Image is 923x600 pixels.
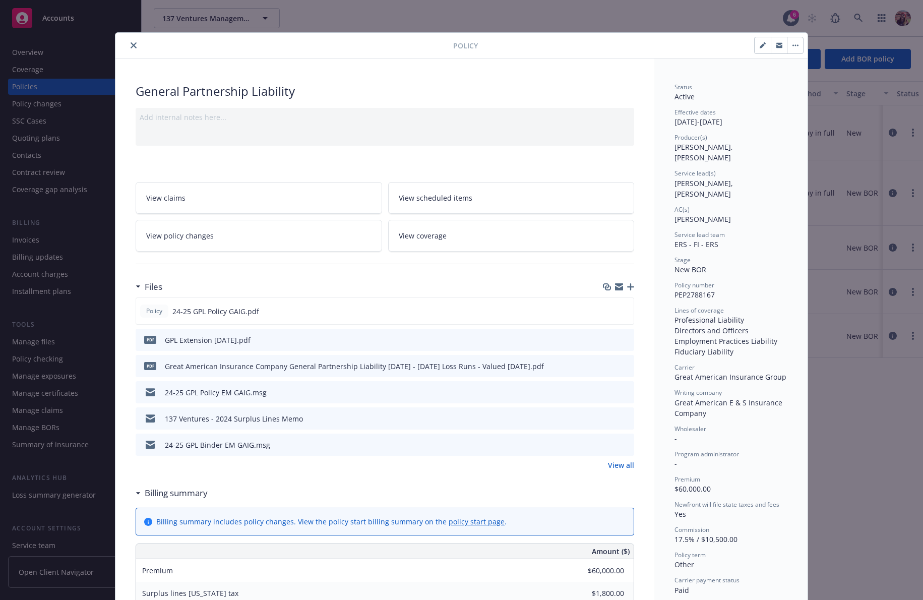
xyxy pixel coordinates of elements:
[674,585,689,595] span: Paid
[605,387,613,398] button: download file
[142,588,238,598] span: Surplus lines [US_STATE] tax
[621,361,630,372] button: preview file
[674,142,735,162] span: [PERSON_NAME], [PERSON_NAME]
[674,560,694,569] span: Other
[608,460,634,470] a: View all
[674,450,739,458] span: Program administrator
[621,335,630,345] button: preview file
[165,413,303,424] div: 137 Ventures - 2024 Surplus Lines Memo
[674,346,787,357] div: Fiduciary Liability
[674,239,718,249] span: ERS - FI - ERS
[674,325,787,336] div: Directors and Officers
[674,475,700,484] span: Premium
[674,484,711,494] span: $60,000.00
[136,220,382,252] a: View policy changes
[142,566,173,575] span: Premium
[674,205,690,214] span: AC(s)
[156,516,507,527] div: Billing summary includes policy changes. View the policy start billing summary on the .
[128,39,140,51] button: close
[674,178,735,199] span: [PERSON_NAME], [PERSON_NAME]
[146,230,214,241] span: View policy changes
[674,363,695,372] span: Carrier
[621,440,630,450] button: preview file
[674,500,779,509] span: Newfront will file state taxes and fees
[165,440,270,450] div: 24-25 GPL Binder EM GAIG.msg
[674,306,724,315] span: Lines of coverage
[146,193,186,203] span: View claims
[621,306,630,317] button: preview file
[144,362,156,370] span: pdf
[144,307,164,316] span: Policy
[674,388,722,397] span: Writing company
[165,335,251,345] div: GPL Extension [DATE].pdf
[674,133,707,142] span: Producer(s)
[449,517,505,526] a: policy start page
[674,372,786,382] span: Great American Insurance Group
[674,576,740,584] span: Carrier payment status
[674,281,714,289] span: Policy number
[674,265,706,274] span: New BOR
[592,546,630,557] span: Amount ($)
[621,413,630,424] button: preview file
[674,336,787,346] div: Employment Practices Liability
[674,108,716,116] span: Effective dates
[674,459,677,468] span: -
[136,487,208,500] div: Billing summary
[674,92,695,101] span: Active
[140,112,630,123] div: Add internal notes here...
[621,387,630,398] button: preview file
[145,280,162,293] h3: Files
[145,487,208,500] h3: Billing summary
[565,563,630,578] input: 0.00
[674,315,787,325] div: Professional Liability
[388,220,635,252] a: View coverage
[605,335,613,345] button: download file
[674,290,715,299] span: PEP2788167
[674,169,716,177] span: Service lead(s)
[605,413,613,424] button: download file
[674,398,784,418] span: Great American E & S Insurance Company
[674,83,692,91] span: Status
[136,83,634,100] div: General Partnership Liability
[605,361,613,372] button: download file
[136,280,162,293] div: Files
[674,108,787,127] div: [DATE] - [DATE]
[674,551,706,559] span: Policy term
[453,40,478,51] span: Policy
[674,230,725,239] span: Service lead team
[144,336,156,343] span: pdf
[674,425,706,433] span: Wholesaler
[172,306,259,317] span: 24-25 GPL Policy GAIG.pdf
[674,434,677,443] span: -
[674,509,686,519] span: Yes
[388,182,635,214] a: View scheduled items
[605,440,613,450] button: download file
[674,214,731,224] span: [PERSON_NAME]
[674,256,691,264] span: Stage
[399,230,447,241] span: View coverage
[674,525,709,534] span: Commission
[165,361,544,372] div: Great American Insurance Company General Partnership Liability [DATE] - [DATE] Loss Runs - Valued...
[136,182,382,214] a: View claims
[399,193,472,203] span: View scheduled items
[165,387,267,398] div: 24-25 GPL Policy EM GAIG.msg
[674,534,737,544] span: 17.5% / $10,500.00
[604,306,612,317] button: download file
